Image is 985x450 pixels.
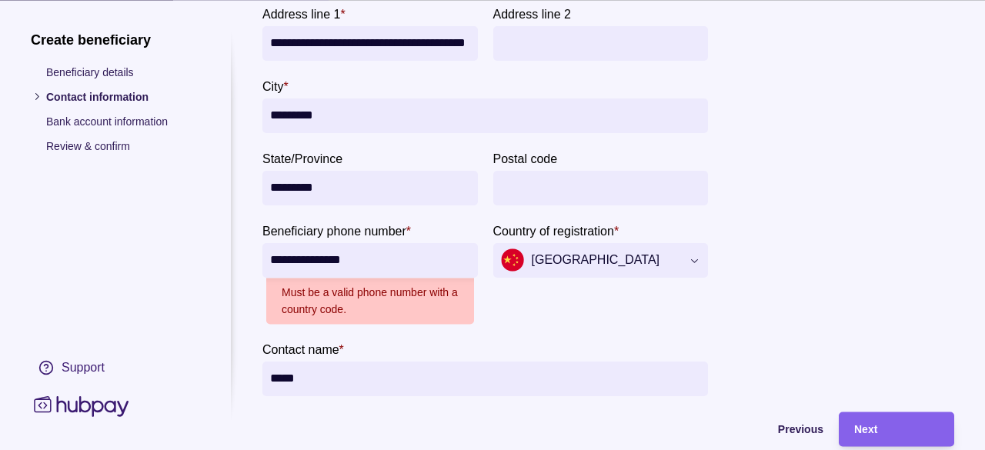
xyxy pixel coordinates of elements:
span: Previous [778,424,823,436]
label: City [262,76,289,95]
p: Contact information [46,88,200,105]
label: Address line 1 [262,4,346,22]
input: Address line 2 [501,26,701,61]
p: Beneficiary details [46,63,200,80]
input: Contact name [270,362,700,396]
button: Previous [262,412,823,446]
a: Support [31,351,200,383]
label: Beneficiary phone number [262,221,411,239]
label: Address line 2 [493,4,571,22]
input: City [270,98,700,133]
input: Beneficiary phone number [270,243,470,278]
div: Support [62,358,105,375]
input: Postal code [501,171,701,205]
span: Next [854,424,877,436]
p: Postal code [493,152,558,165]
label: State/Province [262,148,342,167]
p: Must be a valid phone number with a country code. [282,284,459,318]
button: Next [839,412,954,446]
label: Contact name [262,339,344,358]
p: Contact name [262,342,339,355]
p: Address line 2 [493,7,571,20]
p: Address line 1 [262,7,340,20]
label: Postal code [493,148,558,167]
input: Address line 1 [270,26,470,61]
p: Review & confirm [46,137,200,154]
p: Country of registration [493,224,614,237]
p: City [262,79,284,92]
p: State/Province [262,152,342,165]
p: Beneficiary phone number [262,224,406,237]
label: Country of registration [493,221,619,239]
h1: Create beneficiary [31,31,200,48]
input: State/Province [270,171,470,205]
p: Bank account information [46,112,200,129]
